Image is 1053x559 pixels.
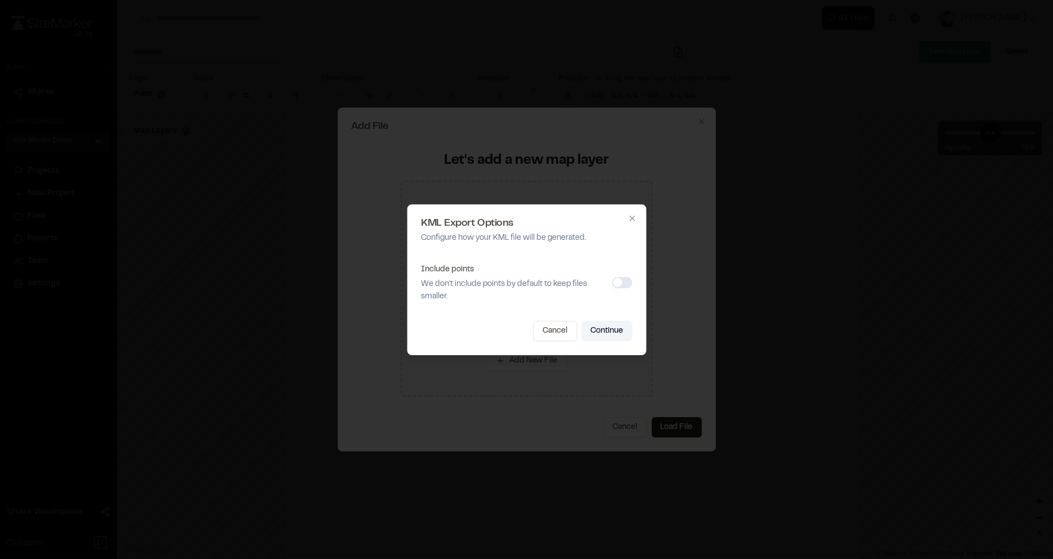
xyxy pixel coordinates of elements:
label: Include points [421,266,474,273]
button: Continue [581,321,632,341]
p: We don't include points by default to keep files smaller. [421,278,607,303]
button: Cancel [533,321,577,341]
h2: KML Export Options [421,218,632,229]
p: Configure how your KML file will be generated. [421,232,632,244]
